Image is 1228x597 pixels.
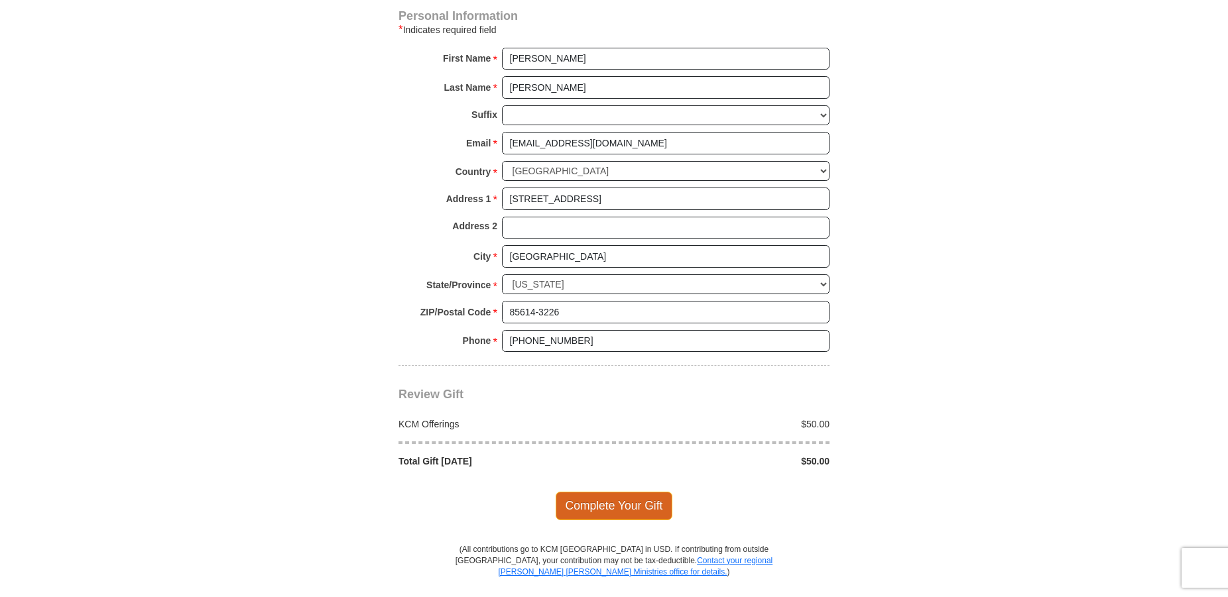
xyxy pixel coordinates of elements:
[426,276,491,294] strong: State/Province
[466,134,491,152] strong: Email
[392,455,615,468] div: Total Gift [DATE]
[498,556,772,576] a: Contact your regional [PERSON_NAME] [PERSON_NAME] Ministries office for details.
[444,78,491,97] strong: Last Name
[614,455,837,468] div: $50.00
[399,388,463,401] span: Review Gift
[463,331,491,350] strong: Phone
[473,247,491,266] strong: City
[471,105,497,124] strong: Suffix
[399,22,829,38] div: Indicates required field
[443,49,491,68] strong: First Name
[614,417,837,431] div: $50.00
[452,217,497,235] strong: Address 2
[392,417,615,431] div: KCM Offerings
[446,190,491,208] strong: Address 1
[420,303,491,321] strong: ZIP/Postal Code
[399,11,829,21] h4: Personal Information
[556,492,673,519] span: Complete Your Gift
[456,162,491,181] strong: Country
